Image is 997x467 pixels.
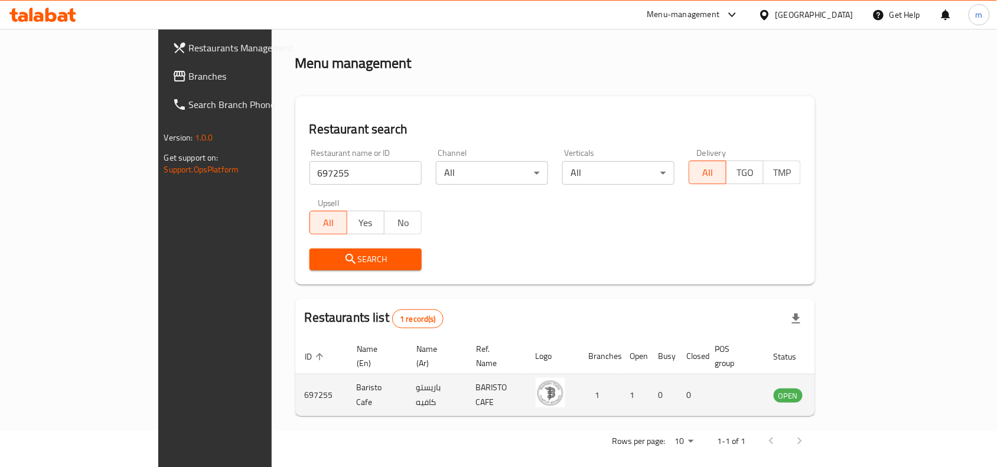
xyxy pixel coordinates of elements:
[189,41,315,55] span: Restaurants Management
[195,130,213,145] span: 1.0.0
[579,374,621,416] td: 1
[621,374,649,416] td: 1
[621,338,649,374] th: Open
[189,69,315,83] span: Branches
[774,350,812,364] span: Status
[305,350,327,364] span: ID
[436,161,548,185] div: All
[164,130,193,145] span: Version:
[318,199,340,207] label: Upsell
[731,164,759,181] span: TGO
[163,62,325,90] a: Branches
[384,211,422,234] button: No
[163,34,325,62] a: Restaurants Management
[309,211,347,234] button: All
[647,8,720,22] div: Menu-management
[768,164,796,181] span: TMP
[697,149,726,157] label: Delivery
[338,16,342,30] li: /
[352,214,380,231] span: Yes
[347,211,385,234] button: Yes
[407,374,467,416] td: باريستو كافيه
[164,150,219,165] span: Get support on:
[726,161,764,184] button: TGO
[416,342,452,370] span: Name (Ar)
[694,164,722,181] span: All
[670,433,698,450] div: Rows per page:
[309,161,422,185] input: Search for restaurant name or ID..
[389,214,417,231] span: No
[776,8,853,21] div: [GEOGRAPHIC_DATA]
[689,161,726,184] button: All
[774,389,803,403] span: OPEN
[393,313,443,325] span: 1 record(s)
[295,338,867,416] table: enhanced table
[536,378,565,407] img: Baristo Cafe
[309,120,801,138] h2: Restaurant search
[763,161,801,184] button: TMP
[715,342,750,370] span: POS group
[562,161,675,185] div: All
[649,374,677,416] td: 0
[357,342,393,370] span: Name (En)
[309,249,422,270] button: Search
[319,252,412,267] span: Search
[782,305,810,333] div: Export file
[677,338,706,374] th: Closed
[347,16,425,30] span: Menu management
[677,374,706,416] td: 0
[476,342,512,370] span: Ref. Name
[164,162,239,177] a: Support.OpsPlatform
[717,434,745,449] p: 1-1 of 1
[526,338,579,374] th: Logo
[295,54,412,73] h2: Menu management
[189,97,315,112] span: Search Branch Phone
[163,90,325,119] a: Search Branch Phone
[467,374,526,416] td: BARISTO CAFE
[305,309,444,328] h2: Restaurants list
[649,338,677,374] th: Busy
[612,434,665,449] p: Rows per page:
[976,8,983,21] span: m
[347,374,407,416] td: Baristo Cafe
[392,309,444,328] div: Total records count
[315,214,343,231] span: All
[579,338,621,374] th: Branches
